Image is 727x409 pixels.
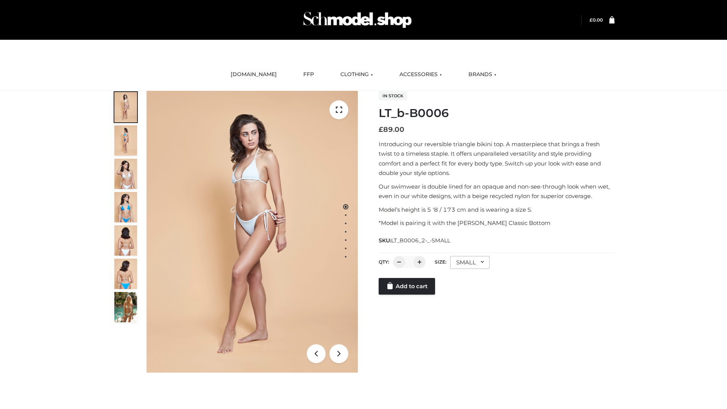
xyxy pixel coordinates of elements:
span: £ [590,17,593,23]
img: ArielClassicBikiniTop_CloudNine_AzureSky_OW114ECO_4-scaled.jpg [114,192,137,222]
p: Introducing our reversible triangle bikini top. A masterpiece that brings a fresh twist to a time... [379,139,615,178]
a: Add to cart [379,278,435,295]
img: ArielClassicBikiniTop_CloudNine_AzureSky_OW114ECO_3-scaled.jpg [114,159,137,189]
a: CLOTHING [335,66,379,83]
p: *Model is pairing it with the [PERSON_NAME] Classic Bottom [379,218,615,228]
bdi: 0.00 [590,17,603,23]
img: ArielClassicBikiniTop_CloudNine_AzureSky_OW114ECO_1-scaled.jpg [114,92,137,122]
label: Size: [435,259,446,265]
span: In stock [379,91,407,100]
img: ArielClassicBikiniTop_CloudNine_AzureSky_OW114ECO_2-scaled.jpg [114,125,137,156]
a: £0.00 [590,17,603,23]
h1: LT_b-B0006 [379,106,615,120]
span: LT_B0006_2-_-SMALL [391,237,450,244]
a: BRANDS [463,66,502,83]
a: ACCESSORIES [394,66,448,83]
span: £ [379,125,383,134]
div: SMALL [450,256,490,269]
img: ArielClassicBikiniTop_CloudNine_AzureSky_OW114ECO_7-scaled.jpg [114,225,137,256]
img: Schmodel Admin 964 [301,5,414,35]
img: Arieltop_CloudNine_AzureSky2.jpg [114,292,137,322]
a: FFP [298,66,320,83]
label: QTY: [379,259,389,265]
a: [DOMAIN_NAME] [225,66,282,83]
bdi: 89.00 [379,125,404,134]
img: ArielClassicBikiniTop_CloudNine_AzureSky_OW114ECO_8-scaled.jpg [114,259,137,289]
img: ArielClassicBikiniTop_CloudNine_AzureSky_OW114ECO_1 [147,91,358,373]
span: SKU: [379,236,451,245]
p: Model’s height is 5 ‘8 / 173 cm and is wearing a size S. [379,205,615,215]
p: Our swimwear is double lined for an opaque and non-see-through look when wet, even in our white d... [379,182,615,201]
